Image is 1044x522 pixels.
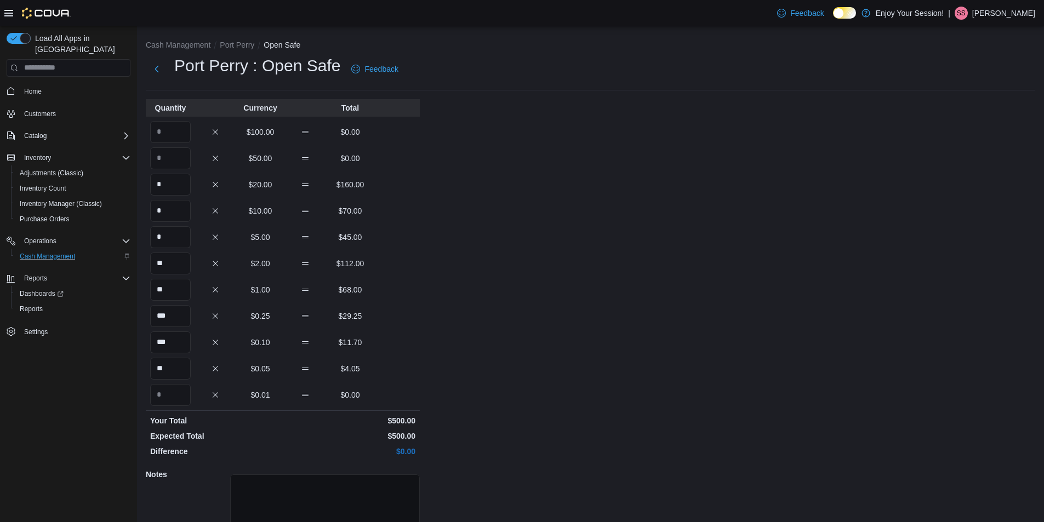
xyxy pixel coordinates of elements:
[20,84,130,98] span: Home
[31,33,130,55] span: Load All Apps in [GEOGRAPHIC_DATA]
[20,234,130,248] span: Operations
[150,226,191,248] input: Quantity
[150,431,281,441] p: Expected Total
[11,165,135,181] button: Adjustments (Classic)
[240,337,281,348] p: $0.10
[150,384,191,406] input: Quantity
[285,431,415,441] p: $500.00
[15,167,130,180] span: Adjustments (Classic)
[240,205,281,216] p: $10.00
[146,39,1035,53] nav: An example of EuiBreadcrumbs
[330,311,370,322] p: $29.25
[2,83,135,99] button: Home
[20,199,102,208] span: Inventory Manager (Classic)
[972,7,1035,20] p: [PERSON_NAME]
[330,102,370,113] p: Total
[20,289,64,298] span: Dashboards
[240,102,281,113] p: Currency
[330,232,370,243] p: $45.00
[15,182,71,195] a: Inventory Count
[955,7,968,20] div: Sabrina Shaw
[24,110,56,118] span: Customers
[150,415,281,426] p: Your Total
[330,153,370,164] p: $0.00
[20,107,60,121] a: Customers
[20,325,52,339] a: Settings
[11,249,135,264] button: Cash Management
[146,58,168,80] button: Next
[20,252,75,261] span: Cash Management
[11,196,135,211] button: Inventory Manager (Classic)
[2,106,135,122] button: Customers
[347,58,402,80] a: Feedback
[330,363,370,374] p: $4.05
[264,41,300,49] button: Open Safe
[22,8,71,19] img: Cova
[833,7,856,19] input: Dark Mode
[174,55,340,77] h1: Port Perry : Open Safe
[20,272,130,285] span: Reports
[2,150,135,165] button: Inventory
[20,151,55,164] button: Inventory
[150,305,191,327] input: Quantity
[150,147,191,169] input: Quantity
[240,363,281,374] p: $0.05
[285,446,415,457] p: $0.00
[15,250,79,263] a: Cash Management
[20,129,51,142] button: Catalog
[15,302,47,316] a: Reports
[150,200,191,222] input: Quantity
[330,127,370,137] p: $0.00
[330,337,370,348] p: $11.70
[20,129,130,142] span: Catalog
[220,41,254,49] button: Port Perry
[240,127,281,137] p: $100.00
[240,258,281,269] p: $2.00
[20,151,130,164] span: Inventory
[146,463,228,485] h5: Notes
[15,197,106,210] a: Inventory Manager (Classic)
[150,358,191,380] input: Quantity
[20,107,130,121] span: Customers
[330,389,370,400] p: $0.00
[240,179,281,190] p: $20.00
[330,179,370,190] p: $160.00
[24,131,47,140] span: Catalog
[150,253,191,274] input: Quantity
[150,102,191,113] p: Quantity
[240,311,281,322] p: $0.25
[15,250,130,263] span: Cash Management
[150,331,191,353] input: Quantity
[11,286,135,301] a: Dashboards
[15,167,88,180] a: Adjustments (Classic)
[15,197,130,210] span: Inventory Manager (Classic)
[11,301,135,317] button: Reports
[24,153,51,162] span: Inventory
[790,8,824,19] span: Feedback
[11,211,135,227] button: Purchase Orders
[15,302,130,316] span: Reports
[146,41,210,49] button: Cash Management
[15,213,130,226] span: Purchase Orders
[20,234,61,248] button: Operations
[20,184,66,193] span: Inventory Count
[24,274,47,283] span: Reports
[15,287,130,300] span: Dashboards
[240,389,281,400] p: $0.01
[285,415,415,426] p: $500.00
[150,279,191,301] input: Quantity
[364,64,398,74] span: Feedback
[15,287,68,300] a: Dashboards
[957,7,966,20] span: SS
[24,237,56,245] span: Operations
[2,271,135,286] button: Reports
[876,7,944,20] p: Enjoy Your Session!
[20,215,70,223] span: Purchase Orders
[20,85,46,98] a: Home
[20,305,43,313] span: Reports
[20,272,52,285] button: Reports
[330,205,370,216] p: $70.00
[20,169,83,177] span: Adjustments (Classic)
[150,174,191,196] input: Quantity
